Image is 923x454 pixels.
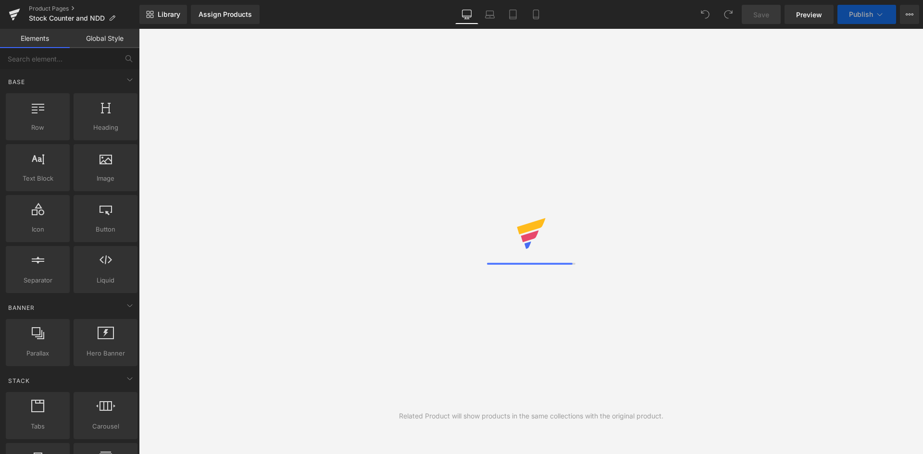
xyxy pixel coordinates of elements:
span: Text Block [9,173,67,184]
span: Hero Banner [76,348,135,358]
span: Image [76,173,135,184]
span: Row [9,123,67,133]
span: Parallax [9,348,67,358]
a: Desktop [455,5,478,24]
span: Icon [9,224,67,234]
span: Banner [7,303,36,312]
button: More [900,5,919,24]
a: Mobile [524,5,548,24]
span: Stock Counter and NDD [29,14,105,22]
a: Laptop [478,5,501,24]
a: Tablet [501,5,524,24]
span: Publish [849,11,873,18]
button: Undo [696,5,715,24]
span: Button [76,224,135,234]
a: New Library [139,5,187,24]
button: Publish [837,5,896,24]
button: Redo [719,5,738,24]
span: Tabs [9,421,67,431]
span: Liquid [76,275,135,285]
span: Stack [7,376,31,385]
div: Related Product will show products in the same collections with the original product. [399,411,663,421]
div: Assign Products [199,11,252,18]
span: Preview [796,10,822,20]
span: Base [7,77,26,86]
a: Global Style [70,29,139,48]
span: Heading [76,123,135,133]
a: Preview [785,5,834,24]
span: Separator [9,275,67,285]
span: Carousel [76,421,135,431]
span: Save [753,10,769,20]
a: Product Pages [29,5,139,12]
span: Library [158,10,180,19]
